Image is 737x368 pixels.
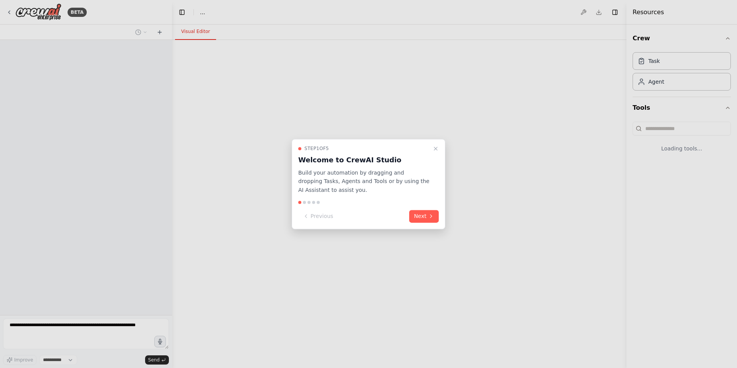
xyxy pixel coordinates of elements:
p: Build your automation by dragging and dropping Tasks, Agents and Tools or by using the AI Assista... [298,168,430,195]
button: Previous [298,210,338,223]
span: Step 1 of 5 [304,145,329,152]
button: Next [409,210,439,223]
button: Close walkthrough [431,144,440,153]
h3: Welcome to CrewAI Studio [298,155,430,165]
button: Hide left sidebar [177,7,187,18]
